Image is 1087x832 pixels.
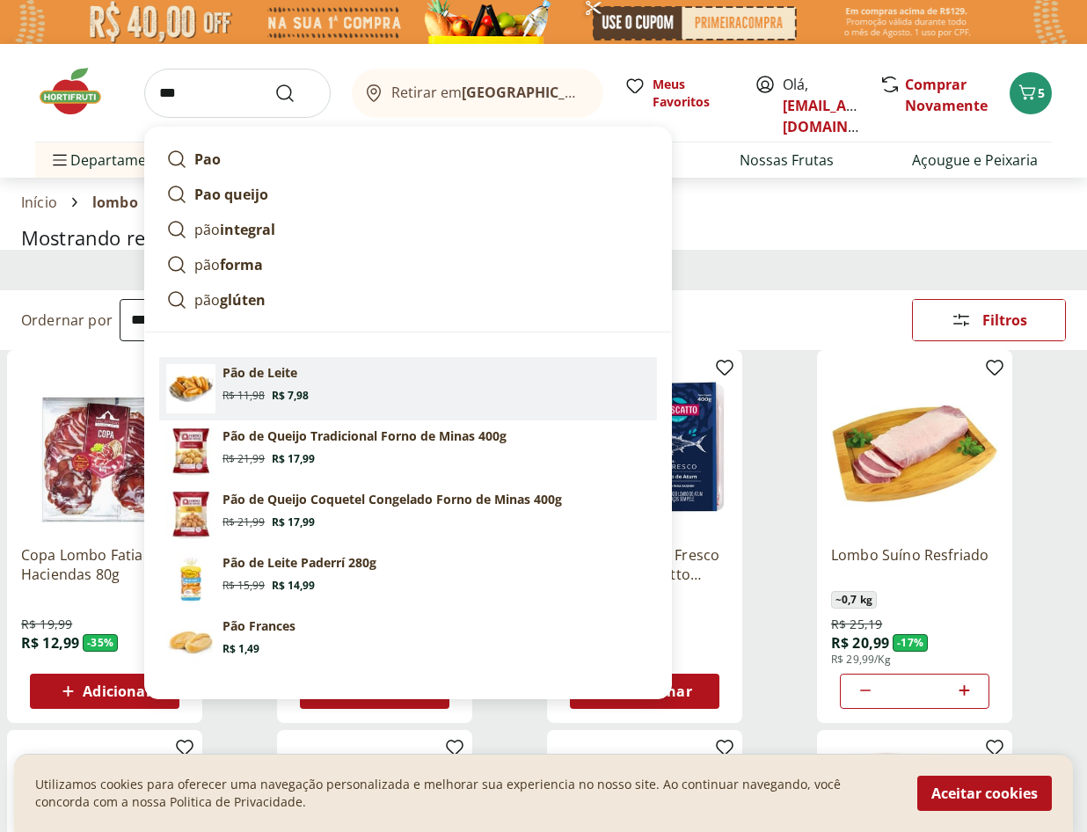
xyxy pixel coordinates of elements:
h1: Mostrando resultados para: [21,227,1066,249]
p: Pão de Leite Paderrí 280g [223,554,376,572]
a: Lombo Suíno Resfriado [831,545,998,584]
a: PrincipalPão FrancesR$ 1,49 [159,610,657,674]
a: Meus Favoritos [624,76,733,111]
span: Meus Favoritos [653,76,733,111]
a: Início [21,194,57,210]
a: Copa Lombo Fatiado Haciendas 80g [21,545,188,584]
span: R$ 7,98 [272,389,309,403]
span: R$ 20,99 [831,633,889,653]
span: R$ 15,99 [223,579,265,593]
p: Pão de Queijo Tradicional Forno de Minas 400g [223,427,507,445]
a: Pão de Queijo Tradicional Forno de Minas 400gPão de Queijo Tradicional Forno de Minas 400gR$ 21,9... [159,420,657,484]
img: Pão de Leite [166,364,215,413]
strong: Pao queijo [194,185,268,204]
img: Hortifruti [35,65,123,118]
a: pãoglúten [159,282,657,317]
span: R$ 29,99/Kg [831,653,891,667]
img: Lombo Suíno Resfriado [831,364,998,531]
a: Pão de LeitePão de LeiteR$ 11,98R$ 7,98 [159,357,657,420]
span: R$ 21,99 [223,515,265,529]
strong: forma [220,255,263,274]
p: pão [194,254,263,275]
input: search [144,69,331,118]
a: pãointegral [159,212,657,247]
span: R$ 25,19 [831,616,882,633]
button: Aceitar cookies [917,776,1052,811]
span: Olá, [783,74,861,137]
span: Adicionar [83,684,151,698]
a: Pao [159,142,657,177]
a: Pao queijo [159,177,657,212]
button: Adicionar [30,674,179,709]
p: Pão de Leite [223,364,297,382]
span: R$ 14,99 [272,579,315,593]
span: R$ 17,99 [272,452,315,466]
span: lombo [92,194,138,210]
button: Retirar em[GEOGRAPHIC_DATA]/[GEOGRAPHIC_DATA] [352,69,603,118]
img: Copa Lombo Fatiado Haciendas 80g [21,364,188,531]
a: Pão de Leite Paderrí 280gR$ 15,99R$ 14,99 [159,547,657,610]
label: Ordernar por [21,310,113,330]
a: pãoforma [159,247,657,282]
a: Açougue e Peixaria [912,150,1038,171]
button: Menu [49,139,70,181]
p: Utilizamos cookies para oferecer uma navegação personalizada e melhorar sua experiencia no nosso ... [35,776,896,811]
span: - 35 % [83,634,118,652]
strong: integral [220,220,275,239]
span: Filtros [982,313,1027,327]
button: Carrinho [1010,72,1052,114]
span: R$ 12,99 [21,633,79,653]
p: Pão de Queijo Coquetel Congelado Forno de Minas 400g [223,491,562,508]
span: ~ 0,7 kg [831,591,877,609]
button: Submit Search [274,83,317,104]
p: pão [194,289,266,310]
strong: Pao [194,150,221,169]
span: R$ 19,99 [21,616,72,633]
span: R$ 21,99 [223,452,265,466]
span: Departamentos [49,139,176,181]
span: 5 [1038,84,1045,101]
img: Principal [166,617,215,667]
p: pão [194,219,275,240]
p: Pão Frances [223,617,295,635]
a: Nossas Frutas [740,150,834,171]
img: Pão de Queijo Tradicional Forno de Minas 400g [166,427,215,477]
a: Comprar Novamente [905,75,988,115]
img: Pão de Queijo Coquetel Congelado Forno de Minas 400g [166,491,215,540]
strong: glúten [220,290,266,310]
button: Filtros [912,299,1066,341]
span: R$ 1,49 [223,642,259,656]
svg: Abrir Filtros [951,310,972,331]
span: R$ 17,99 [272,515,315,529]
b: [GEOGRAPHIC_DATA]/[GEOGRAPHIC_DATA] [462,83,758,102]
a: [EMAIL_ADDRESS][DOMAIN_NAME] [783,96,905,136]
span: Retirar em [391,84,586,100]
span: R$ 11,98 [223,389,265,403]
a: Pão de Queijo Coquetel Congelado Forno de Minas 400gPão de Queijo Coquetel Congelado Forno de Min... [159,484,657,547]
span: - 17 % [893,634,928,652]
